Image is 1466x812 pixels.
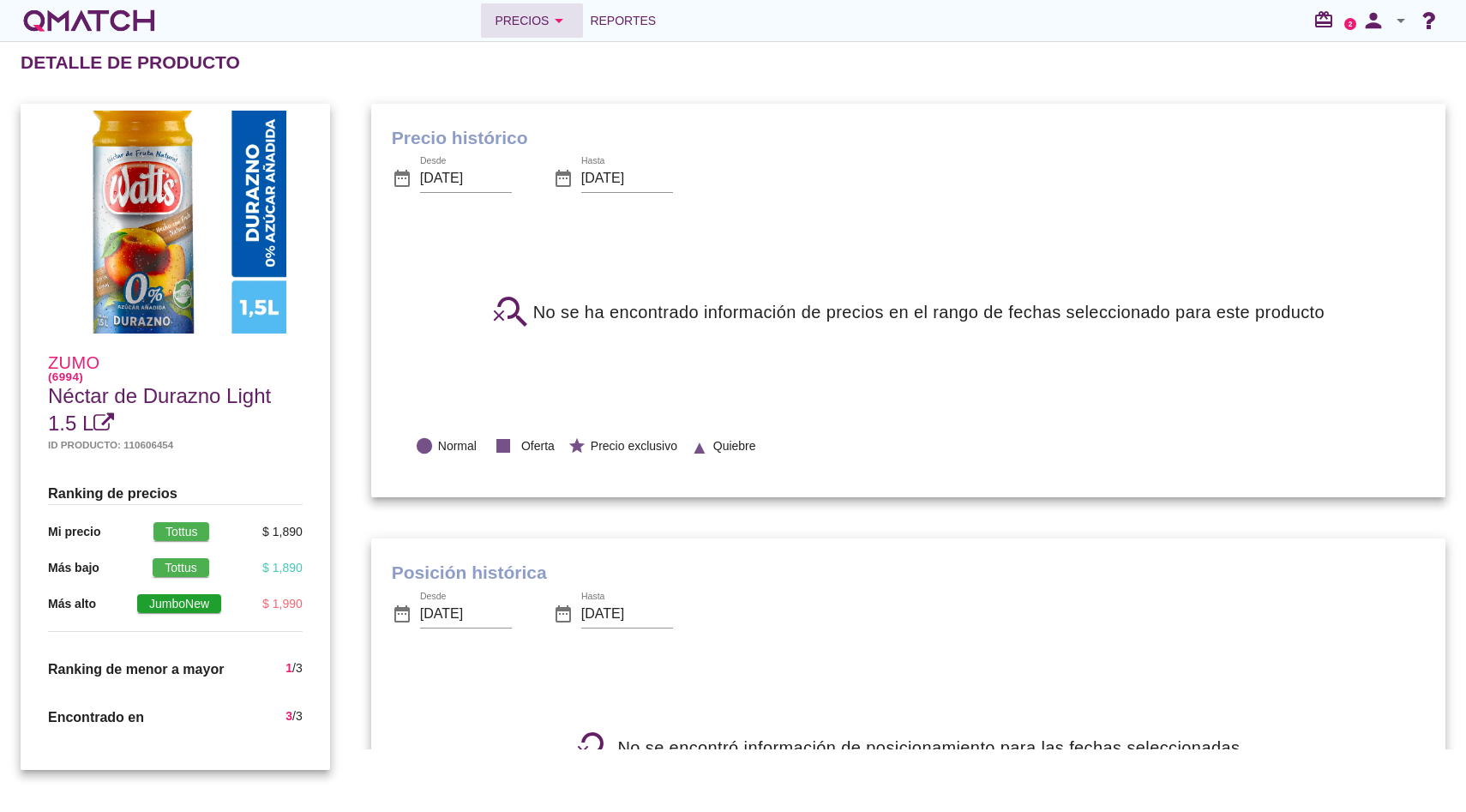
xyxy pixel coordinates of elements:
[48,662,224,677] span: Ranking de menor a mayor
[285,709,292,723] span: 3
[713,437,756,455] span: Quiebre
[285,707,302,728] div: /
[285,659,302,680] div: /
[48,483,303,504] h3: Ranking de precios
[495,10,569,31] div: Precios
[1349,20,1353,27] text: 2
[392,124,1425,152] h1: Precio histórico
[262,523,303,541] div: $ 1,890
[492,292,533,333] i: search_off
[521,437,555,455] span: Oferta
[553,604,574,624] i: date_range
[153,522,209,541] span: Tottus
[420,165,512,192] input: Desde
[568,436,586,455] i: star
[48,384,271,435] span: Néctar de Durazno Light 1.5 L
[137,594,221,613] span: JumboNew
[490,432,517,460] i: stop
[1356,9,1391,33] i: person
[690,435,709,454] i: ▲
[617,739,1240,756] h3: No se encontró información de posicionamiento para las fechas seleccionadas
[262,595,303,613] div: $ 1,990
[583,3,663,38] a: Reportes
[285,661,292,675] span: 1
[153,558,208,577] span: Tottus
[481,3,583,38] button: Precios
[590,10,656,31] span: Reportes
[262,559,303,577] div: $ 1,890
[420,600,512,628] input: Desde
[48,523,100,541] p: Mi precio
[1313,9,1341,30] i: redeem
[48,710,144,725] span: Encontrado en
[591,437,677,455] span: Precio exclusivo
[48,437,303,452] h5: Id producto: 110606454
[21,49,240,76] h2: Detalle de producto
[21,3,158,38] a: white-qmatch-logo
[48,371,303,382] h6: (6994)
[48,595,96,613] p: Más alto
[415,436,434,455] i: lens
[576,727,617,768] i: search_off
[392,604,412,624] i: date_range
[1391,10,1411,31] i: arrow_drop_down
[549,10,569,31] i: arrow_drop_down
[48,559,99,577] p: Más bajo
[392,559,1425,586] h1: Posición histórica
[296,661,303,675] span: 3
[581,165,673,192] input: Hasta
[581,600,673,628] input: Hasta
[553,168,574,189] i: date_range
[1344,18,1356,30] a: 2
[392,168,412,189] i: date_range
[48,354,303,382] h4: Zumo
[438,437,477,455] span: Normal
[533,304,1325,321] h3: No se ha encontrado información de precios en el rango de fechas seleccionado para este producto
[296,709,303,723] span: 3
